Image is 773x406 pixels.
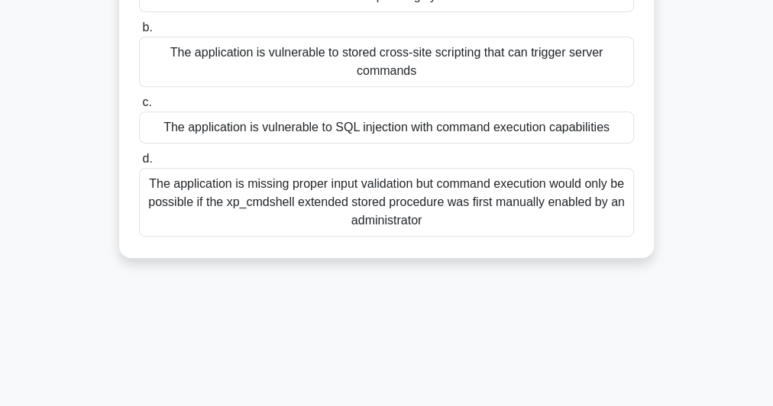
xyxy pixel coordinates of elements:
[142,152,152,165] span: d.
[139,37,634,87] div: The application is vulnerable to stored cross-site scripting that can trigger server commands
[142,95,151,108] span: c.
[142,21,152,34] span: b.
[139,111,634,143] div: The application is vulnerable to SQL injection with command execution capabilities
[139,168,634,237] div: The application is missing proper input validation but command execution would only be possible i...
